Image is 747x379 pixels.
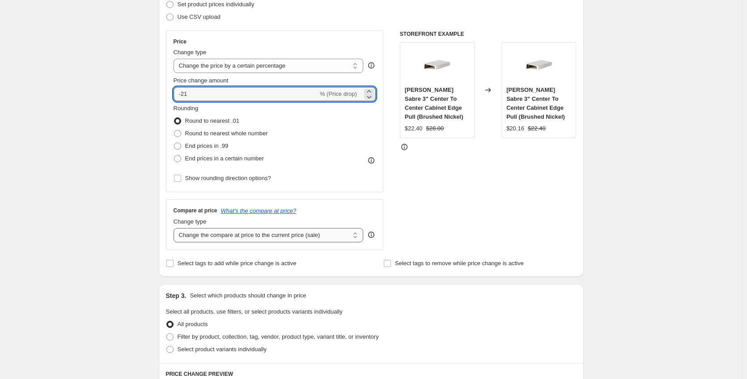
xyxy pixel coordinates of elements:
[166,370,577,378] h6: PRICE CHANGE PREVIEW
[367,61,376,70] div: help
[178,260,297,267] span: Select tags to add while price change is active
[320,90,357,97] span: % (Price drop)
[178,13,221,20] span: Use CSV upload
[174,49,207,56] span: Change type
[166,308,343,315] span: Select all products, use filters, or select products variants individually
[521,47,557,83] img: 10010-BN_80x.jpg
[395,260,524,267] span: Select tags to remove while price change is active
[185,117,239,124] span: Round to nearest .01
[178,346,267,353] span: Select product variants individually
[174,218,207,225] span: Change type
[419,47,455,83] img: 10010-BN_80x.jpg
[367,230,376,239] div: help
[185,175,271,181] span: Show rounding direction options?
[185,155,264,162] span: End prices in a certain number
[426,124,444,133] strike: $28.00
[174,105,199,112] span: Rounding
[178,333,379,340] span: Filter by product, collection, tag, vendor, product type, variant title, or inventory
[405,86,463,120] span: [PERSON_NAME] Sabre 3" Center To Center Cabinet Edge Pull (Brushed Nickel)
[190,291,306,300] p: Select which products should change in price
[185,130,268,137] span: Round to nearest whole number
[528,124,546,133] strike: $22.40
[174,77,229,84] span: Price change amount
[166,291,187,300] h2: Step 3.
[174,87,318,101] input: -15
[400,30,577,38] h6: STOREFRONT EXAMPLE
[178,321,208,327] span: All products
[174,38,187,45] h3: Price
[405,124,423,133] div: $22.40
[178,1,255,8] span: Set product prices individually
[221,207,297,214] button: What's the compare at price?
[185,142,229,149] span: End prices in .99
[506,86,565,120] span: [PERSON_NAME] Sabre 3" Center To Center Cabinet Edge Pull (Brushed Nickel)
[174,207,217,214] h3: Compare at price
[506,124,524,133] div: $20.16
